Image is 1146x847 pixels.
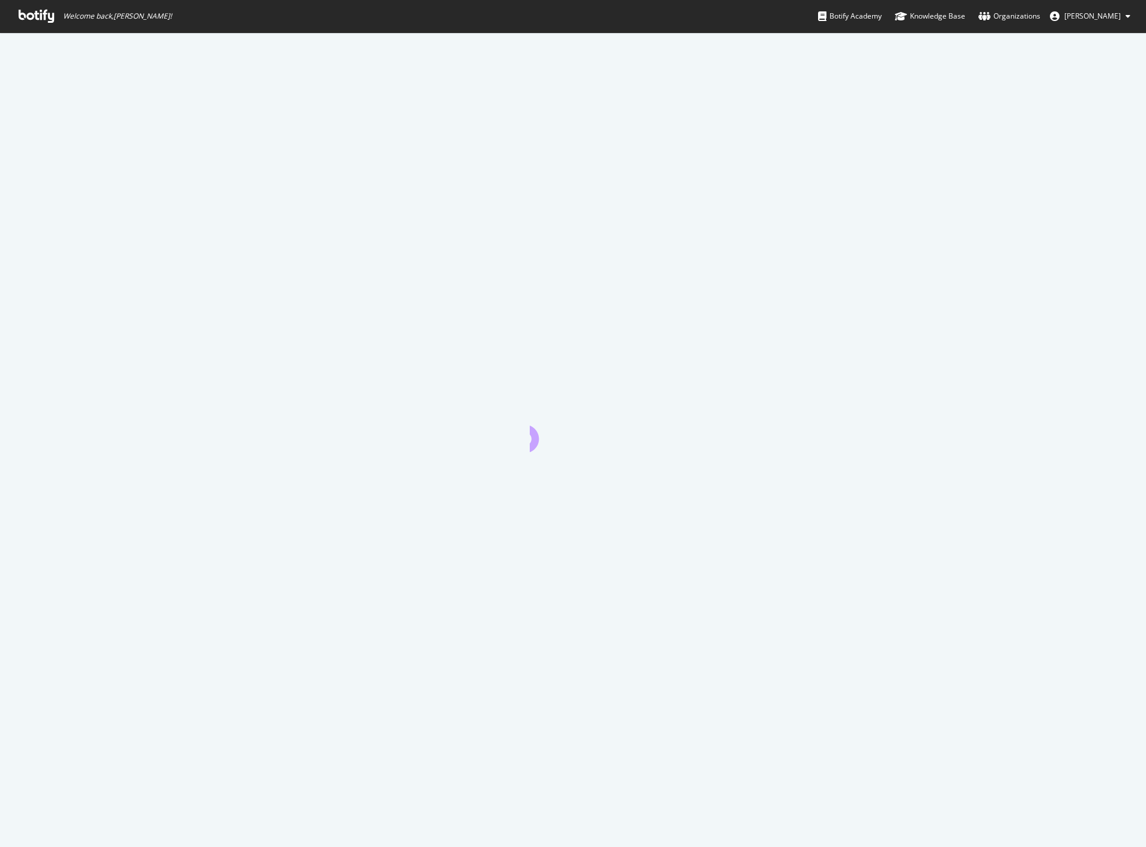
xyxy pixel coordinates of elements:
div: Botify Academy [818,10,882,22]
div: animation [530,409,616,452]
div: Organizations [978,10,1040,22]
span: Kristiina Halme [1064,11,1121,21]
div: Knowledge Base [895,10,965,22]
button: [PERSON_NAME] [1040,7,1140,26]
span: Welcome back, [PERSON_NAME] ! [63,11,172,21]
